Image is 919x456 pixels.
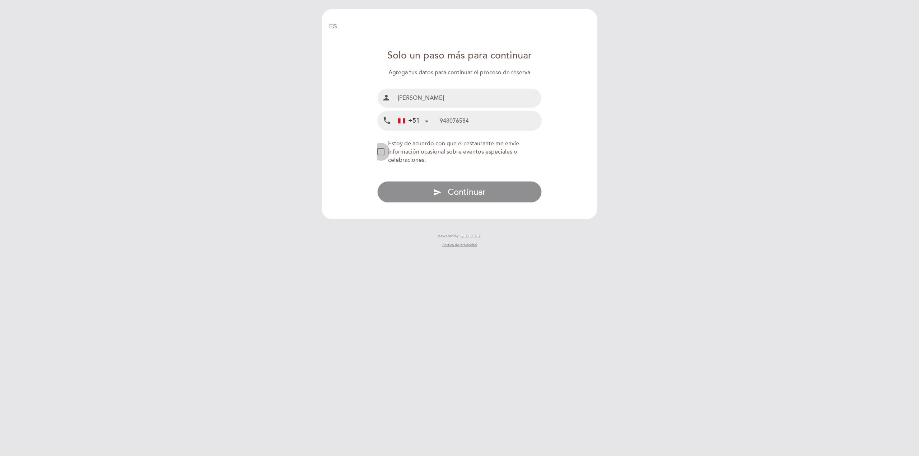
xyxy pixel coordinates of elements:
input: Nombre y Apellido [395,89,542,108]
a: Política de privacidad [442,243,477,248]
img: MEITRE [460,235,481,238]
md-checkbox: NEW_MODAL_AGREE_RESTAURANT_SEND_OCCASIONAL_INFO [377,140,542,164]
i: local_phone [383,116,391,125]
div: Agrega tus datos para continuar el proceso de reserva [377,69,542,77]
span: powered by [438,234,458,239]
div: Solo un paso más para continuar [377,49,542,63]
div: +51 [398,116,420,126]
span: Continuar [448,187,486,197]
div: Peru (Perú): +51 [395,112,431,130]
i: person [382,93,391,102]
a: powered by [438,234,481,239]
button: send Continuar [377,181,542,203]
i: send [433,188,442,197]
span: Estoy de acuerdo con que el restaurante me envíe información ocasional sobre eventos especiales o... [388,140,519,164]
input: Teléfono Móvil [440,111,541,130]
